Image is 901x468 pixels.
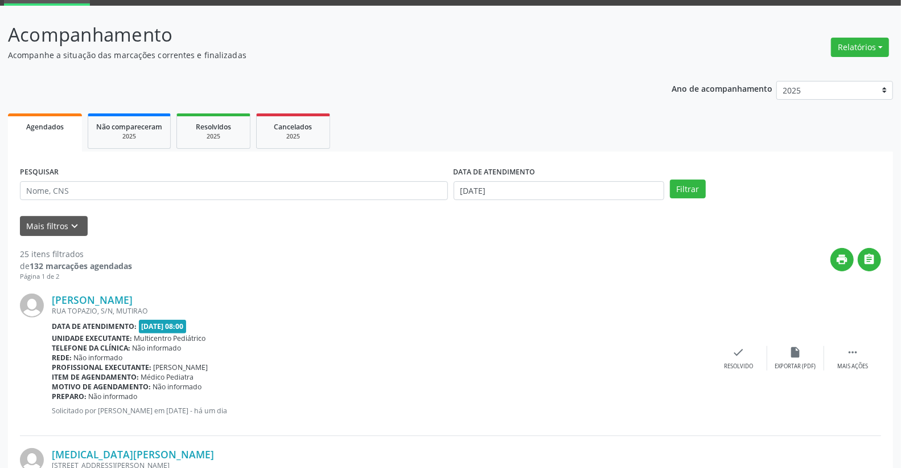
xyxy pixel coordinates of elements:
div: RUA TOPAZIO, S/N, MUTIRAO [52,306,710,316]
p: Ano de acompanhamento [672,81,772,95]
span: Cancelados [274,122,312,132]
span: [DATE] 08:00 [139,320,187,333]
label: DATA DE ATENDIMENTO [454,164,536,181]
b: Preparo: [52,392,87,401]
p: Acompanhamento [8,21,628,49]
b: Unidade executante: [52,333,132,343]
i:  [863,253,876,266]
div: Página 1 de 2 [20,272,132,282]
strong: 132 marcações agendadas [30,261,132,271]
button: print [830,248,854,271]
i: insert_drive_file [789,346,802,359]
p: Solicitado por [PERSON_NAME] em [DATE] - há um dia [52,406,710,416]
i: check [733,346,745,359]
input: Selecione um intervalo [454,181,665,201]
b: Data de atendimento: [52,322,137,331]
div: 2025 [96,132,162,141]
b: Telefone da clínica: [52,343,130,353]
input: Nome, CNS [20,181,448,201]
span: Não informado [153,382,202,392]
div: 2025 [265,132,322,141]
label: PESQUISAR [20,164,59,181]
div: de [20,260,132,272]
i:  [846,346,859,359]
div: 25 itens filtrados [20,248,132,260]
span: Multicentro Pediátrico [134,333,206,343]
span: Não informado [133,343,182,353]
div: Mais ações [837,363,868,371]
i: print [836,253,849,266]
button: Filtrar [670,180,706,199]
span: Não compareceram [96,122,162,132]
span: [PERSON_NAME] [154,363,208,372]
b: Item de agendamento: [52,372,139,382]
button: Relatórios [831,38,889,57]
b: Rede: [52,353,72,363]
span: Médico Pediatra [141,372,194,382]
button: Mais filtroskeyboard_arrow_down [20,216,88,236]
div: 2025 [185,132,242,141]
b: Profissional executante: [52,363,151,372]
span: Não informado [89,392,138,401]
span: Agendados [26,122,64,132]
div: Exportar (PDF) [775,363,816,371]
b: Motivo de agendamento: [52,382,151,392]
p: Acompanhe a situação das marcações correntes e finalizadas [8,49,628,61]
button:  [858,248,881,271]
img: img [20,294,44,318]
a: [MEDICAL_DATA][PERSON_NAME] [52,448,214,461]
div: Resolvido [724,363,753,371]
span: Não informado [74,353,123,363]
span: Resolvidos [196,122,231,132]
a: [PERSON_NAME] [52,294,133,306]
i: keyboard_arrow_down [69,220,81,233]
